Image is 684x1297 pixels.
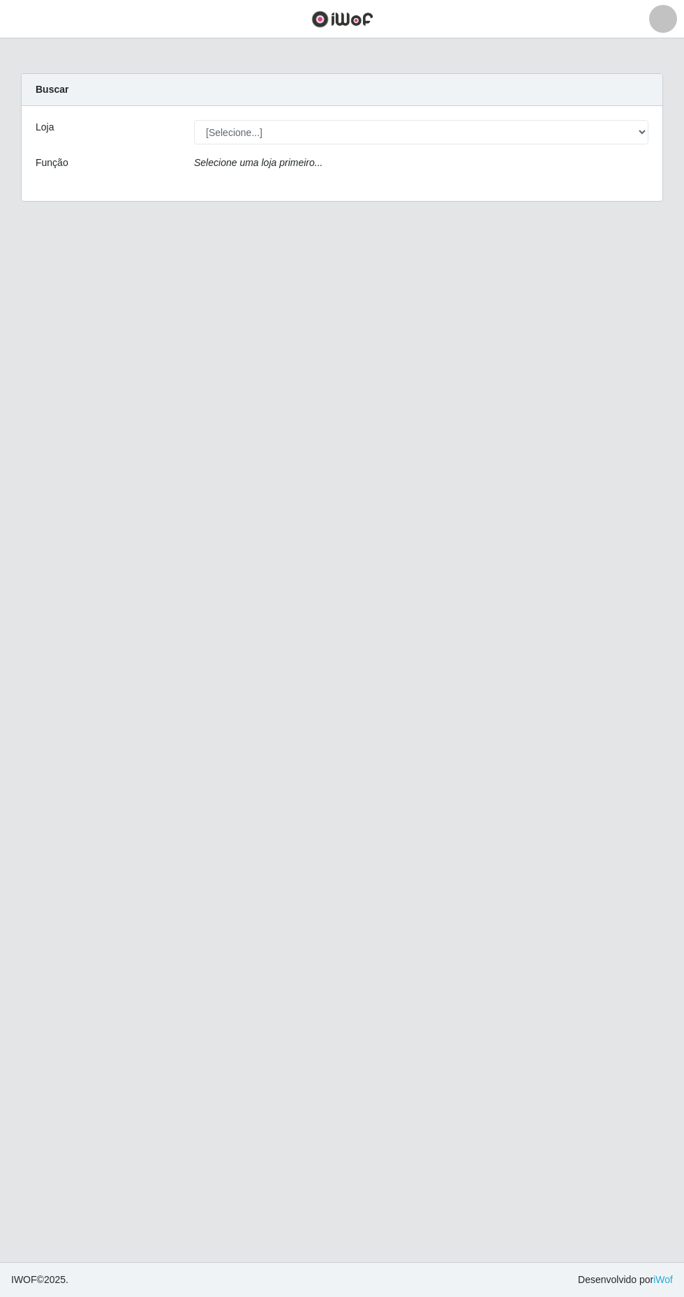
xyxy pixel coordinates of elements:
a: iWof [653,1274,673,1285]
i: Selecione uma loja primeiro... [194,157,322,168]
label: Loja [36,120,54,135]
span: IWOF [11,1274,37,1285]
img: CoreUI Logo [311,10,373,28]
strong: Buscar [36,84,68,95]
span: Desenvolvido por [578,1273,673,1287]
label: Função [36,156,68,170]
span: © 2025 . [11,1273,68,1287]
